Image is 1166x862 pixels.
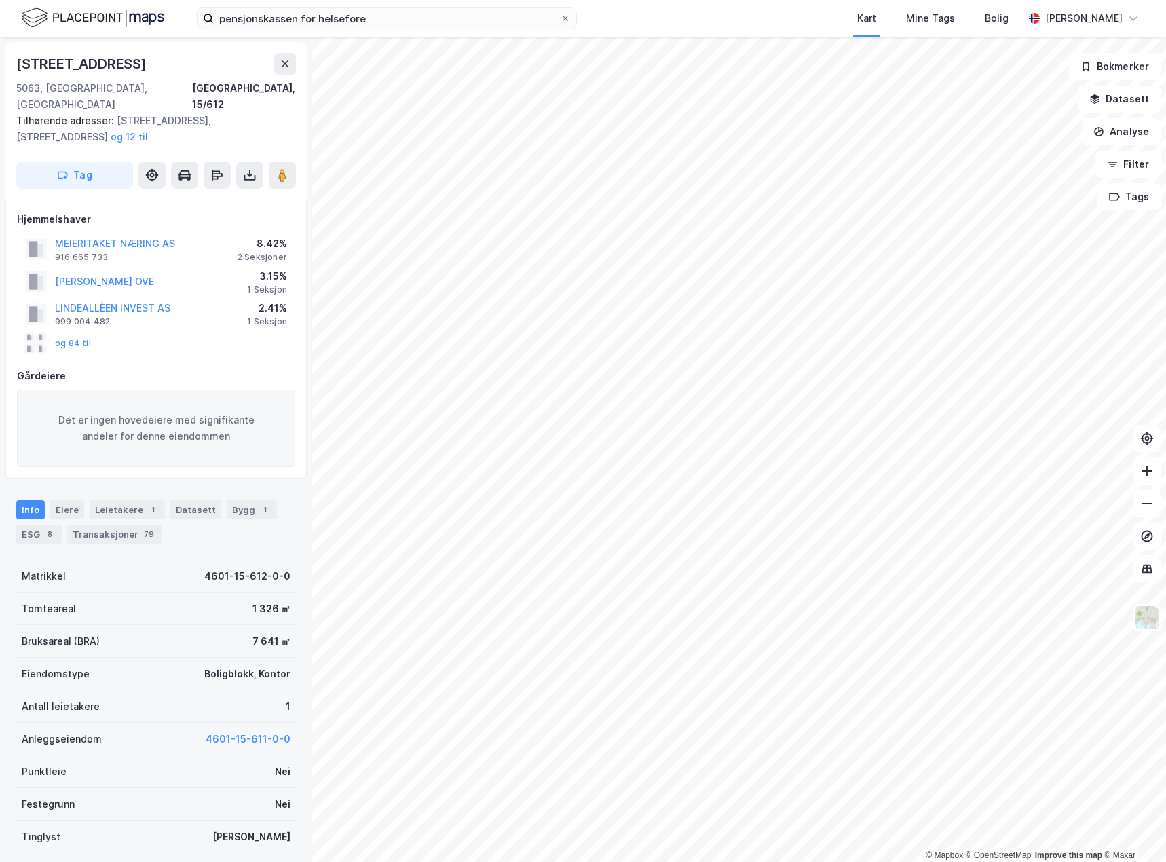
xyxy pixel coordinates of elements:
[247,284,287,295] div: 1 Seksjon
[141,527,157,541] div: 79
[1098,797,1166,862] div: Kontrollprogram for chat
[1078,86,1161,113] button: Datasett
[247,300,287,316] div: 2.41%
[16,80,192,113] div: 5063, [GEOGRAPHIC_DATA], [GEOGRAPHIC_DATA]
[286,698,290,715] div: 1
[206,731,290,747] button: 4601-15-611-0-0
[90,500,165,519] div: Leietakere
[1082,118,1161,145] button: Analyse
[146,503,159,517] div: 1
[1134,605,1160,631] img: Z
[1045,10,1123,26] div: [PERSON_NAME]
[16,113,285,145] div: [STREET_ADDRESS], [STREET_ADDRESS]
[22,633,100,650] div: Bruksareal (BRA)
[17,211,295,227] div: Hjemmelshaver
[16,53,149,75] div: [STREET_ADDRESS]
[1095,151,1161,178] button: Filter
[16,525,62,544] div: ESG
[247,268,287,284] div: 3.15%
[55,316,110,327] div: 999 004 482
[926,850,963,860] a: Mapbox
[17,390,295,467] div: Det er ingen hovedeiere med signifikante andeler for denne eiendommen
[22,601,76,617] div: Tomteareal
[258,503,271,517] div: 1
[252,601,290,617] div: 1 326 ㎡
[214,8,560,29] input: Søk på adresse, matrikkel, gårdeiere, leietakere eller personer
[857,10,876,26] div: Kart
[22,731,102,747] div: Anleggseiendom
[67,525,162,544] div: Transaksjoner
[170,500,221,519] div: Datasett
[227,500,277,519] div: Bygg
[22,568,66,584] div: Matrikkel
[1069,53,1161,80] button: Bokmerker
[22,6,164,30] img: logo.f888ab2527a4732fd821a326f86c7f29.svg
[275,796,290,812] div: Nei
[43,527,56,541] div: 8
[16,115,117,126] span: Tilhørende adresser:
[204,568,290,584] div: 4601-15-612-0-0
[1035,850,1102,860] a: Improve this map
[17,368,295,384] div: Gårdeiere
[22,796,75,812] div: Festegrunn
[55,252,108,263] div: 916 665 733
[22,764,67,780] div: Punktleie
[966,850,1032,860] a: OpenStreetMap
[22,666,90,682] div: Eiendomstype
[1097,183,1161,210] button: Tags
[192,80,296,113] div: [GEOGRAPHIC_DATA], 15/612
[275,764,290,780] div: Nei
[252,633,290,650] div: 7 641 ㎡
[22,829,60,845] div: Tinglyst
[50,500,84,519] div: Eiere
[16,162,133,189] button: Tag
[16,500,45,519] div: Info
[1098,797,1166,862] iframe: Chat Widget
[985,10,1009,26] div: Bolig
[204,666,290,682] div: Boligblokk, Kontor
[247,316,287,327] div: 1 Seksjon
[906,10,955,26] div: Mine Tags
[238,252,287,263] div: 2 Seksjoner
[22,698,100,715] div: Antall leietakere
[212,829,290,845] div: [PERSON_NAME]
[238,236,287,252] div: 8.42%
